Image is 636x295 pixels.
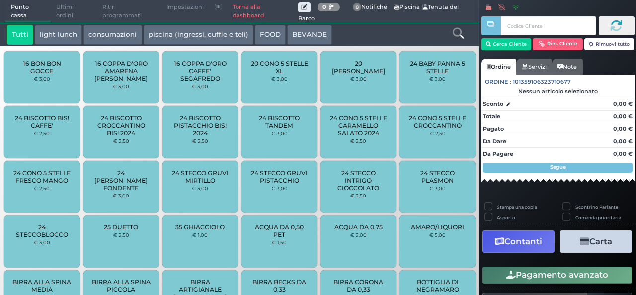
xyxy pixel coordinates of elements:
[482,267,632,284] button: Pagamento avanzato
[287,25,332,45] button: BEVANDE
[483,100,503,108] strong: Sconto
[497,214,515,221] label: Asporto
[227,0,298,23] a: Torna alla dashboard
[533,38,583,50] button: Rim. Cliente
[161,0,209,14] span: Impostazioni
[91,278,151,293] span: BIRRA ALLA SPINA PICCOLA
[329,169,388,192] span: 24 STECCO INTRIGO CIOCCOLATO
[34,130,50,136] small: € 2,50
[271,185,288,191] small: € 3,00
[584,38,635,50] button: Rimuovi tutto
[350,193,366,198] small: € 2,50
[516,59,552,75] a: Servizi
[485,78,511,86] span: Ordine :
[501,16,596,35] input: Codice Cliente
[250,278,309,293] span: BIRRA BECKS DA 0,33
[192,232,208,238] small: € 1,00
[329,114,388,137] span: 24 CONO 5 STELLE CARAMELLO SALATO 2024
[430,130,446,136] small: € 2,50
[575,204,618,210] label: Scontrino Parlante
[12,223,72,238] span: 24 STECCOBLOCCO
[322,3,326,10] b: 0
[408,60,467,75] span: 24 BABY PANNA 5 STELLE
[35,25,82,45] button: light lunch
[250,60,309,75] span: 20 CONO 5 STELLE XL
[329,278,388,293] span: BIRRA CORONA DA 0,33
[575,214,621,221] label: Comanda prioritaria
[513,78,571,86] span: 101359106323710677
[271,130,288,136] small: € 3,00
[353,3,362,12] span: 0
[408,114,467,129] span: 24 CONO 5 STELLE CROCCANTINO
[482,230,555,253] button: Contanti
[12,278,72,293] span: BIRRA ALLA SPINA MEDIA
[483,150,513,157] strong: Da Pagare
[97,0,161,23] span: Ritiri programmati
[171,169,230,184] span: 24 STECCO GRUVI MIRTILLO
[192,83,208,89] small: € 3,00
[613,150,633,157] strong: 0,00 €
[12,169,72,184] span: 24 CONO 5 STELLE FRESCO MANGO
[192,185,208,191] small: € 3,00
[483,113,500,120] strong: Totale
[497,204,537,210] label: Stampa una copia
[34,185,50,191] small: € 2,50
[171,60,230,82] span: 16 COPPA D'ORO CAFFE' SEGAFREDO
[411,223,464,231] span: AMARO/LIQUORI
[560,230,632,253] button: Carta
[250,223,309,238] span: ACQUA DA 0,50 PET
[34,76,50,82] small: € 3,00
[51,0,97,23] span: Ultimi ordini
[12,60,72,75] span: 16 BON BON GOCCE
[613,125,633,132] strong: 0,00 €
[144,25,253,45] button: piscina (ingressi, cuffie e teli)
[113,83,129,89] small: € 3,00
[34,239,50,245] small: € 3,00
[429,185,446,191] small: € 3,00
[271,76,288,82] small: € 3,00
[552,59,582,75] a: Note
[175,223,225,231] span: 35 GHIACCIOLO
[104,223,138,231] span: 25 DUETTO
[250,169,309,184] span: 24 STECCO GRUVI PISTACCHIO
[5,0,51,23] span: Punto cassa
[483,138,506,145] strong: Da Dare
[350,76,367,82] small: € 3,00
[250,114,309,129] span: 24 BISCOTTO TANDEM
[7,25,33,45] button: Tutti
[91,169,151,192] span: 24 [PERSON_NAME] FONDENTE
[192,138,208,144] small: € 2,50
[350,138,366,144] small: € 2,50
[329,60,388,75] span: 20 [PERSON_NAME]
[113,232,129,238] small: € 2,50
[481,38,532,50] button: Cerca Cliente
[481,88,635,95] div: Nessun articolo selezionato
[255,25,286,45] button: FOOD
[113,193,129,198] small: € 3,00
[334,223,383,231] span: ACQUA DA 0,75
[113,138,129,144] small: € 2,50
[481,59,516,75] a: Ordine
[272,239,287,245] small: € 1,50
[408,169,467,184] span: 24 STECCO PLASMON
[613,138,633,145] strong: 0,00 €
[83,25,142,45] button: consumazioni
[171,114,230,137] span: 24 BISCOTTO PISTACCHIO BIS! 2024
[613,100,633,107] strong: 0,00 €
[429,76,446,82] small: € 3,00
[350,232,367,238] small: € 2,00
[483,125,504,132] strong: Pagato
[91,114,151,137] span: 24 BISCOTTO CROCCANTINO BIS! 2024
[429,232,446,238] small: € 5,00
[91,60,151,82] span: 16 COPPA D'ORO AMARENA [PERSON_NAME]
[613,113,633,120] strong: 0,00 €
[550,164,566,170] strong: Segue
[12,114,72,129] span: 24 BISCOTTO BIS! CAFFE'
